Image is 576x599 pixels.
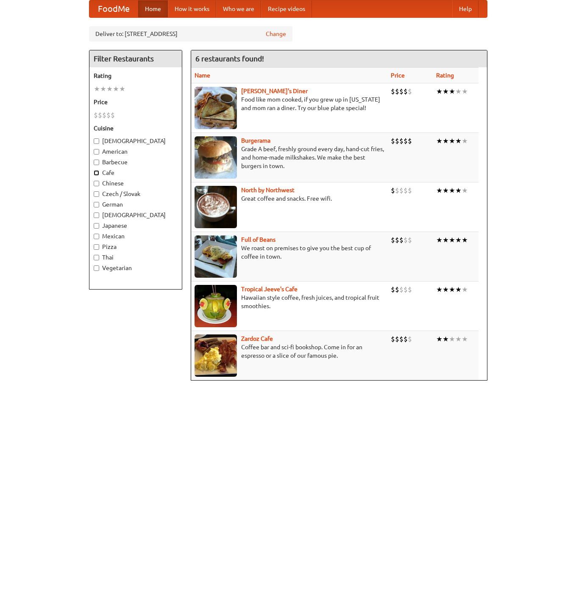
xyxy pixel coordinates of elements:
[94,200,178,209] label: German
[195,136,237,179] img: burgerama.jpg
[195,285,237,327] img: jeeves.jpg
[455,186,462,195] li: ★
[395,334,399,344] li: $
[94,124,178,132] h5: Cuisine
[436,136,442,146] li: ★
[94,211,178,219] label: [DEMOGRAPHIC_DATA]
[94,179,178,188] label: Chinese
[391,285,395,294] li: $
[94,244,99,250] input: Pizza
[442,235,449,245] li: ★
[436,235,442,245] li: ★
[94,255,99,260] input: Thai
[462,87,468,96] li: ★
[106,110,111,120] li: $
[455,87,462,96] li: ★
[395,87,399,96] li: $
[436,72,454,79] a: Rating
[408,136,412,146] li: $
[442,186,449,195] li: ★
[403,186,408,195] li: $
[94,168,178,177] label: Cafe
[94,138,99,144] input: [DEMOGRAPHIC_DATA]
[94,232,178,240] label: Mexican
[399,186,403,195] li: $
[436,334,442,344] li: ★
[94,149,99,155] input: American
[168,0,216,17] a: How it works
[241,335,273,342] a: Zardoz Cafe
[94,234,99,239] input: Mexican
[399,334,403,344] li: $
[391,334,395,344] li: $
[102,110,106,120] li: $
[94,160,99,165] input: Barbecue
[266,30,286,38] a: Change
[399,87,403,96] li: $
[455,334,462,344] li: ★
[442,334,449,344] li: ★
[452,0,479,17] a: Help
[195,87,237,129] img: sallys.jpg
[241,187,295,193] b: North by Northwest
[138,0,168,17] a: Home
[94,221,178,230] label: Japanese
[449,186,455,195] li: ★
[94,170,99,176] input: Cafe
[436,186,442,195] li: ★
[195,343,384,360] p: Coffee bar and sci-fi bookshop. Come in for an espresso or a slice of our famous pie.
[442,87,449,96] li: ★
[195,244,384,261] p: We roast on premises to give you the best cup of coffee in town.
[241,88,308,94] a: [PERSON_NAME]'s Diner
[94,98,178,106] h5: Price
[449,334,455,344] li: ★
[94,147,178,156] label: American
[395,186,399,195] li: $
[216,0,261,17] a: Who we are
[94,181,99,186] input: Chinese
[403,285,408,294] li: $
[462,136,468,146] li: ★
[408,285,412,294] li: $
[98,110,102,120] li: $
[399,235,403,245] li: $
[94,190,178,198] label: Czech / Slovak
[462,334,468,344] li: ★
[195,194,384,203] p: Great coffee and snacks. Free wifi.
[449,136,455,146] li: ★
[403,334,408,344] li: $
[89,0,138,17] a: FoodMe
[106,84,113,94] li: ★
[94,202,99,207] input: German
[442,136,449,146] li: ★
[94,223,99,229] input: Japanese
[113,84,119,94] li: ★
[100,84,106,94] li: ★
[455,285,462,294] li: ★
[89,50,182,67] h4: Filter Restaurants
[391,235,395,245] li: $
[436,87,442,96] li: ★
[455,235,462,245] li: ★
[391,136,395,146] li: $
[195,95,384,112] p: Food like mom cooked, if you grew up in [US_STATE] and mom ran a diner. Try our blue plate special!
[395,235,399,245] li: $
[241,137,270,144] a: Burgerama
[241,236,275,243] a: Full of Beans
[94,253,178,262] label: Thai
[94,84,100,94] li: ★
[195,72,210,79] a: Name
[403,136,408,146] li: $
[241,286,298,293] a: Tropical Jeeve's Cafe
[94,158,178,166] label: Barbecue
[89,26,292,41] div: Deliver to: [STREET_ADDRESS]
[462,235,468,245] li: ★
[408,87,412,96] li: $
[395,285,399,294] li: $
[195,145,384,170] p: Grade A beef, freshly ground every day, hand-cut fries, and home-made milkshakes. We make the bes...
[94,72,178,80] h5: Rating
[391,87,395,96] li: $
